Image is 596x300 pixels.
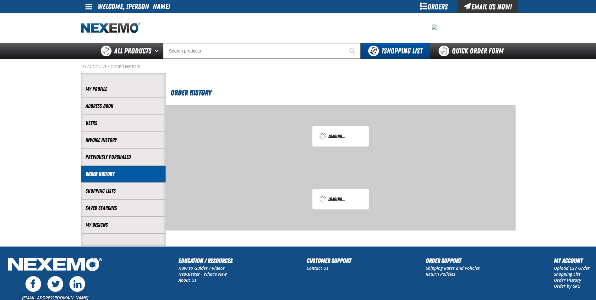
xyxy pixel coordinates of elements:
[307,265,328,271] a: Contact Us
[381,47,423,55] span: Shopping List
[85,136,161,144] a: Invoice History
[85,221,161,229] a: My Designs
[85,187,161,195] a: Shopping Lists
[81,23,140,34] img: Nexemo logo
[554,283,581,289] a: Order by SKU
[381,47,384,55] strong: 1
[178,265,225,271] a: How to Guides / Videos
[81,23,140,34] a: Home
[178,277,196,283] a: About Us
[178,271,227,277] a: Newsletter - What's New
[554,271,580,277] a: Shopping List
[554,256,590,265] h2: My Account
[171,88,211,97] span: Order History
[178,256,232,265] h2: Education / Resources
[319,132,362,140] div: Loading...
[426,265,480,271] a: Shipping Rates and Policies
[85,204,161,212] a: Saved Searches
[85,170,161,178] a: Order History
[426,271,455,277] a: Return Policies
[85,86,161,93] a: My Profile
[81,64,107,69] a: My Account
[153,43,163,59] button: Open All Products pages
[307,256,351,265] h2: Customer Support
[6,256,104,275] img: Nexemo Logo
[163,43,361,59] input: Search
[85,103,161,110] a: Address Book
[81,64,516,69] nav: Breadcrumbs
[345,43,361,59] button: Start Searching
[426,256,480,265] h2: Order Support
[430,43,515,59] a: Quick Order Form
[319,195,362,203] div: Loading...
[361,43,430,59] button: You have 1 Shopping List. Open to view details
[554,265,590,271] a: Upload CSV Order
[85,119,161,127] a: Users
[111,64,141,69] a: Order History
[432,25,437,30] img: 8bea3d79dea9a6967ba044f15c6516f9.jpeg
[107,64,110,69] span: /
[554,277,581,283] a: Order History
[114,45,151,57] span: All Products
[85,153,161,161] a: Previously Purchased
